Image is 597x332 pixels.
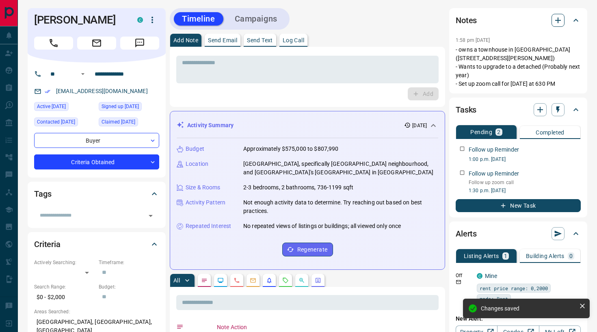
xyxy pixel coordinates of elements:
[34,102,95,113] div: Thu Aug 28 2025
[456,37,490,43] p: 1:58 pm [DATE]
[412,122,427,129] p: [DATE]
[456,272,472,279] p: Off
[243,222,401,230] p: No repeated views of listings or buildings; all viewed only once
[37,102,66,111] span: Active [DATE]
[456,224,581,243] div: Alerts
[137,17,143,23] div: condos.ca
[34,238,61,251] h2: Criteria
[208,37,237,43] p: Send Email
[34,117,95,129] div: Thu Sep 11 2025
[34,291,95,304] p: $0 - $2,000
[99,259,159,266] p: Timeframe:
[34,154,159,169] div: Criteria Obtained
[102,102,139,111] span: Signed up [DATE]
[282,243,333,256] button: Regenerate
[34,187,51,200] h2: Tags
[456,100,581,119] div: Tasks
[186,198,225,207] p: Activity Pattern
[243,198,438,215] p: Not enough activity data to determine. Try reaching out based on best practices.
[469,156,581,163] p: 1:00 p.m. [DATE]
[34,184,159,204] div: Tags
[186,183,221,192] p: Size & Rooms
[173,278,180,283] p: All
[45,89,50,94] svg: Email Verified
[480,295,508,303] span: mode: Rent
[187,121,234,130] p: Activity Summary
[243,145,338,153] p: Approximately $575,000 to $807,990
[243,160,438,177] p: [GEOGRAPHIC_DATA], specifically [GEOGRAPHIC_DATA] neighbourhood, and [GEOGRAPHIC_DATA]'s [GEOGRAP...
[469,179,581,186] p: Follow up zoom call
[469,187,581,194] p: 1:30 p.m. [DATE]
[99,283,159,291] p: Budget:
[186,160,208,168] p: Location
[569,253,573,259] p: 0
[266,277,273,284] svg: Listing Alerts
[282,277,289,284] svg: Requests
[456,199,581,212] button: New Task
[526,253,565,259] p: Building Alerts
[217,277,224,284] svg: Lead Browsing Activity
[298,277,305,284] svg: Opportunities
[456,315,581,323] p: New Alert:
[34,259,95,266] p: Actively Searching:
[186,222,231,230] p: Repeated Interest
[315,277,321,284] svg: Agent Actions
[504,253,507,259] p: 1
[464,253,499,259] p: Listing Alerts
[37,118,75,126] span: Contacted [DATE]
[247,37,273,43] p: Send Text
[497,129,500,135] p: 2
[227,12,286,26] button: Campaigns
[177,118,438,133] div: Activity Summary[DATE]
[456,46,581,88] p: - owns a townhouse in [GEOGRAPHIC_DATA]([STREET_ADDRESS][PERSON_NAME]) - Wants to upgrade to a de...
[34,37,73,50] span: Call
[173,37,198,43] p: Add Note
[217,323,435,332] p: Note Action
[456,279,461,285] svg: Email
[77,37,116,50] span: Email
[477,273,482,279] div: condos.ca
[536,130,565,135] p: Completed
[456,227,477,240] h2: Alerts
[34,13,125,26] h1: [PERSON_NAME]
[99,102,159,113] div: Fri Jul 26 2019
[456,14,477,27] h2: Notes
[456,11,581,30] div: Notes
[243,183,353,192] p: 2-3 bedrooms, 2 bathrooms, 736-1199 sqft
[174,12,223,26] button: Timeline
[470,129,492,135] p: Pending
[469,145,519,154] p: Follow up Reminder
[481,305,576,312] div: Changes saved
[469,169,519,178] p: Follow up Reminder
[283,37,304,43] p: Log Call
[56,88,148,94] a: [EMAIL_ADDRESS][DOMAIN_NAME]
[34,283,95,291] p: Search Range:
[201,277,208,284] svg: Notes
[34,133,159,148] div: Buyer
[99,117,159,129] div: Thu Sep 11 2025
[34,234,159,254] div: Criteria
[234,277,240,284] svg: Calls
[186,145,204,153] p: Budget
[78,69,88,79] button: Open
[120,37,159,50] span: Message
[250,277,256,284] svg: Emails
[34,308,159,315] p: Areas Searched:
[480,284,548,292] span: rent price range: 0,2000
[145,210,156,221] button: Open
[456,103,476,116] h2: Tasks
[102,118,135,126] span: Claimed [DATE]
[485,273,497,279] a: Mine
